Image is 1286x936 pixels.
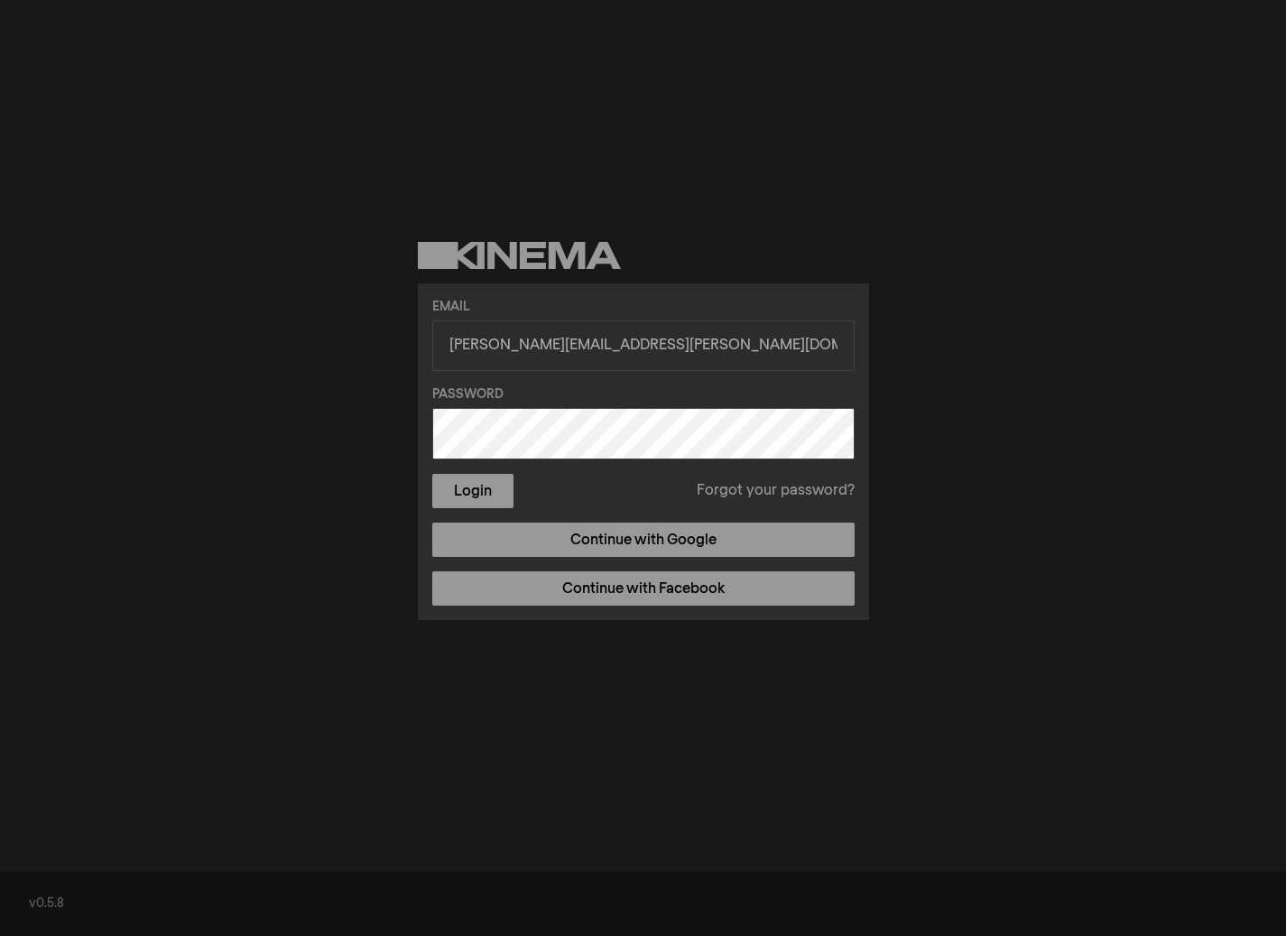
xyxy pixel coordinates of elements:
label: Email [432,298,855,317]
label: Password [432,385,855,404]
a: Continue with Google [432,523,855,557]
button: Login [432,474,513,508]
div: v0.5.8 [29,894,1257,913]
a: Continue with Facebook [432,571,855,606]
a: Forgot your password? [697,480,855,502]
